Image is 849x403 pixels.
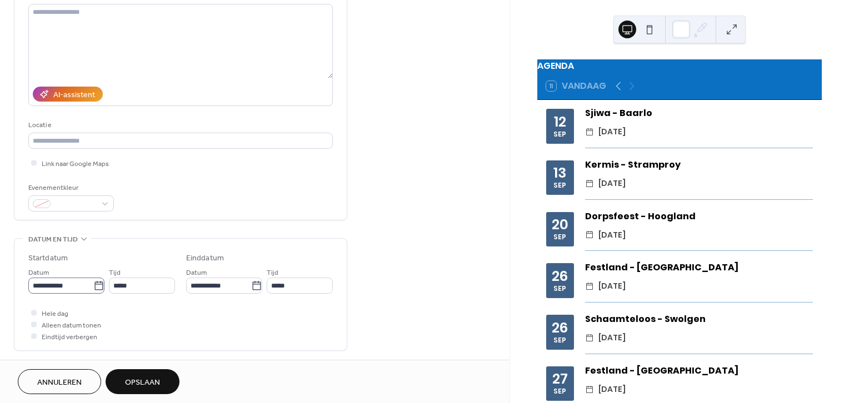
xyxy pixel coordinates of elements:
[598,229,626,242] span: [DATE]
[553,285,566,293] div: sep
[552,269,568,283] div: 26
[585,210,813,223] div: Dorpsfeest - Hoogland
[53,89,95,101] div: AI-assistent
[598,383,626,396] span: [DATE]
[552,321,568,335] div: 26
[554,115,566,129] div: 12
[585,261,813,274] div: Festland - [GEOGRAPHIC_DATA]
[585,331,594,345] div: ​
[37,377,82,389] span: Annuleren
[598,125,626,139] span: [DATE]
[553,388,566,395] div: sep
[585,383,594,396] div: ​
[42,308,68,320] span: Hele dag
[585,177,594,190] div: ​
[598,177,626,190] span: [DATE]
[585,313,813,326] div: Schaamteloos - Swolgen
[585,364,813,377] div: Festland - [GEOGRAPHIC_DATA]
[186,267,207,279] span: Datum
[585,229,594,242] div: ​
[28,267,49,279] span: Datum
[42,331,97,343] span: Eindtijd verbergen
[42,320,101,331] span: Alleen datum tonen
[585,280,594,293] div: ​
[28,234,78,245] span: Datum en tijd
[552,372,568,386] div: 27
[585,107,813,120] div: Sjiwa - Baarlo
[553,234,566,241] div: sep
[18,369,101,394] button: Annuleren
[537,59,822,73] div: AGENDA
[598,280,626,293] span: [DATE]
[585,125,594,139] div: ​
[186,253,224,264] div: Einddatum
[267,267,278,279] span: Tijd
[33,87,103,102] button: AI-assistent
[553,337,566,344] div: sep
[553,182,566,189] div: sep
[106,369,179,394] button: Opslaan
[28,182,112,194] div: Evenementkleur
[125,377,160,389] span: Opslaan
[553,131,566,138] div: sep
[552,218,568,231] div: 20
[28,119,331,131] div: Locatie
[598,331,626,345] span: [DATE]
[585,158,813,172] div: Kermis - Stramproy
[42,158,109,170] span: Link naar Google Maps
[109,267,121,279] span: Tijd
[28,253,68,264] div: Startdatum
[553,166,566,180] div: 13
